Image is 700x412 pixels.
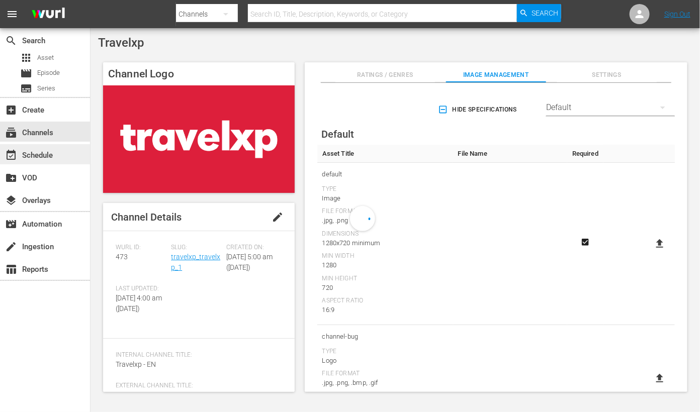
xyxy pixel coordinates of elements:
[322,297,448,305] div: Aspect Ratio
[322,305,448,315] div: 16:9
[322,330,448,343] span: channel-bug
[322,208,448,216] div: File Format
[103,85,295,193] img: Travelxp
[116,294,162,313] span: [DATE] 4:00 am ([DATE])
[567,145,603,163] th: Required
[171,253,220,271] a: travelxp_travelxp_1
[5,104,17,116] span: Create
[5,127,17,139] span: Channels
[322,238,448,248] div: 1280x720 minimum
[440,105,517,115] span: Hide Specifications
[5,149,17,161] span: Schedule
[116,391,142,399] span: Travelxp
[37,53,54,63] span: Asset
[446,70,546,80] span: Image Management
[226,244,277,252] span: Created On:
[20,82,32,94] span: Series
[322,283,448,293] div: 720
[24,3,72,26] img: ans4CAIJ8jUAAAAAAAAAAAAAAAAAAAAAAAAgQb4GAAAAAAAAAAAAAAAAAAAAAAAAJMjXAAAAAAAAAAAAAAAAAAAAAAAAgAT5G...
[322,378,448,388] div: .jpg, .png, .bmp, .gif
[322,168,448,181] span: default
[226,253,273,271] span: [DATE] 5:00 am ([DATE])
[322,348,448,356] div: Type
[116,360,156,368] span: Travelxp - EN
[272,211,284,223] span: edit
[116,253,128,261] span: 473
[116,244,166,252] span: Wurl ID:
[20,67,32,79] span: Episode
[111,211,182,223] span: Channel Details
[171,244,221,252] span: Slug:
[453,145,567,163] th: File Name
[37,83,55,93] span: Series
[322,275,448,283] div: Min Height
[103,62,295,85] h4: Channel Logo
[322,193,448,203] div: Image
[436,95,521,124] button: Hide Specifications
[546,93,675,122] div: Default
[335,70,435,80] span: Ratings / Genres
[322,392,448,400] div: Max File Size In Kbs
[322,185,448,193] div: Type
[322,260,448,270] div: 1280
[322,216,448,226] div: .jpg, .png
[532,4,558,22] span: Search
[579,238,591,247] svg: Required
[5,172,17,184] span: VOD
[322,356,448,366] div: Logo
[5,35,17,47] span: Search
[5,263,17,275] span: Reports
[322,230,448,238] div: Dimensions
[517,4,561,22] button: Search
[6,8,18,20] span: menu
[557,70,657,80] span: Settings
[5,194,17,207] span: Overlays
[5,218,17,230] span: Automation
[317,145,453,163] th: Asset Title
[116,351,277,359] span: Internal Channel Title:
[116,285,166,293] span: Last Updated:
[322,128,355,140] span: Default
[37,68,60,78] span: Episode
[266,205,290,229] button: edit
[664,10,690,18] a: Sign Out
[322,370,448,378] div: File Format
[98,36,144,50] span: Travelxp
[322,252,448,260] div: Min Width
[20,52,32,64] span: Asset
[116,382,277,390] span: External Channel Title:
[5,241,17,253] span: Ingestion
